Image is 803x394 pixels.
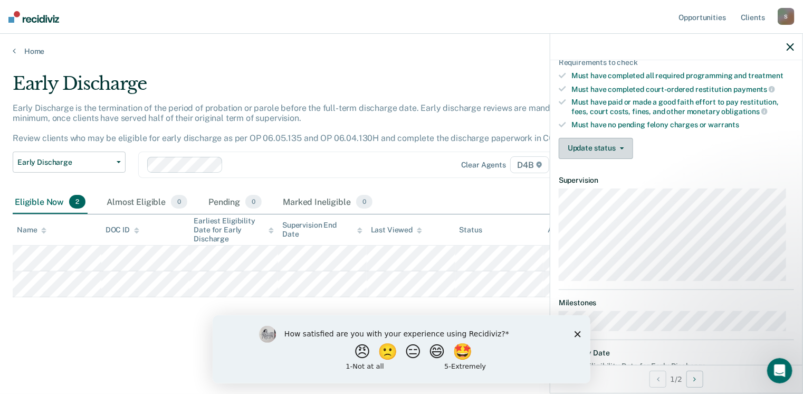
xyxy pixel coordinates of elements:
[767,358,792,383] iframe: Intercom live chat
[559,58,794,67] div: Requirements to check
[13,191,88,214] div: Eligible Now
[571,71,794,80] div: Must have completed all required programming and
[282,221,362,239] div: Supervision End Date
[571,98,794,116] div: Must have paid or made a good faith effort to pay restitution, fees, court costs, fines, and othe...
[748,71,783,80] span: treatment
[171,195,187,209] span: 0
[106,226,139,234] div: DOC ID
[778,8,795,25] div: S
[559,176,794,185] dt: Supervision
[559,362,794,371] dt: Earliest Eligibility Date for Early Discharge
[194,217,274,243] div: Earliest Eligibility Date for Early Discharge
[206,191,264,214] div: Pending
[245,195,262,209] span: 0
[17,226,46,234] div: Name
[559,138,633,159] button: Update status
[571,120,794,129] div: Must have no pending felony charges or
[548,226,597,234] div: Assigned to
[371,226,422,234] div: Last Viewed
[709,120,740,129] span: warrants
[649,371,666,388] button: Previous Opportunity
[13,46,790,56] a: Home
[550,365,802,393] div: 1 / 2
[8,11,59,23] img: Recidiviz
[13,73,615,103] div: Early Discharge
[510,156,549,173] span: D4B
[686,371,703,388] button: Next Opportunity
[17,158,112,167] span: Early Discharge
[734,85,776,93] span: payments
[213,315,590,383] iframe: Survey by Kim from Recidiviz
[356,195,372,209] span: 0
[461,161,506,170] div: Clear agents
[281,191,375,214] div: Marked Ineligible
[559,349,794,358] dt: Eligibility Date
[559,298,794,307] dt: Milestones
[722,107,768,116] span: obligations
[571,85,794,94] div: Must have completed court-ordered restitution
[104,191,189,214] div: Almost Eligible
[69,195,85,209] span: 2
[13,103,580,144] p: Early Discharge is the termination of the period of probation or parole before the full-term disc...
[460,226,482,234] div: Status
